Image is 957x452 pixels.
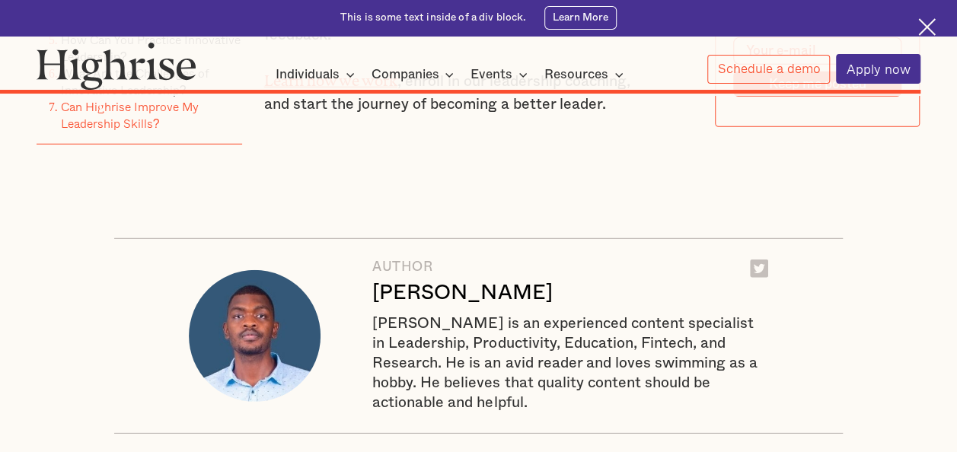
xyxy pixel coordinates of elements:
[544,6,617,29] a: Learn More
[544,65,628,84] div: Resources
[471,65,512,84] div: Events
[371,65,439,84] div: Companies
[918,18,936,36] img: Cross icon
[372,259,552,274] div: AUTHOR
[372,281,552,306] div: [PERSON_NAME]
[276,65,359,84] div: Individuals
[276,65,340,84] div: Individuals
[61,97,199,132] a: Can Highrise Improve My Leadership Skills?
[37,42,196,90] img: Highrise logo
[750,259,768,278] img: Twitter logo
[340,11,527,25] div: This is some text inside of a div block.
[544,65,608,84] div: Resources
[371,65,458,84] div: Companies
[836,54,920,84] a: Apply now
[707,55,831,84] a: Schedule a demo
[372,314,767,412] div: [PERSON_NAME] is an experienced content specialist in Leadership, Productivity, Education, Fintec...
[471,65,532,84] div: Events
